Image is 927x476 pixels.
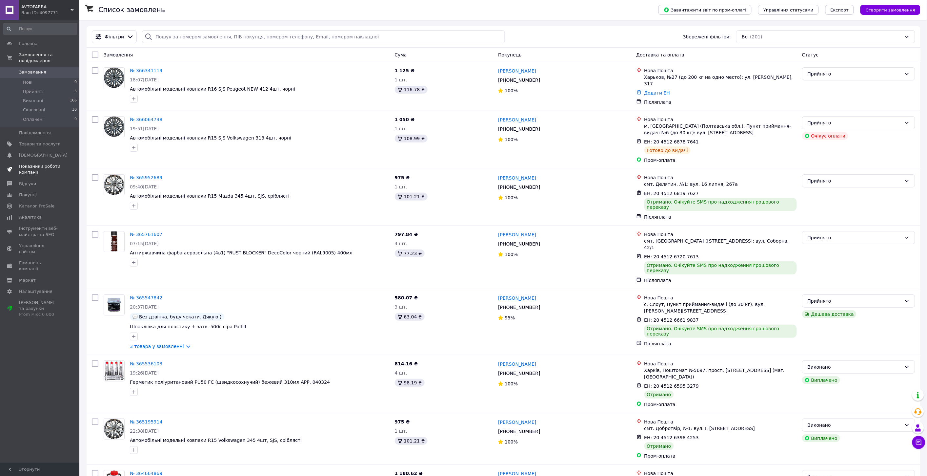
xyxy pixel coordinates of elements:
button: Експорт [825,5,854,15]
a: Фото товару [104,294,125,315]
a: № 365547842 [130,295,162,300]
div: Післяплата [644,214,797,220]
a: Фото товару [104,116,125,137]
span: ЕН: 20 4512 6720 7613 [644,254,699,259]
a: Фото товару [104,360,125,381]
div: [PHONE_NUMBER] [497,427,541,436]
div: [PHONE_NUMBER] [497,239,541,249]
a: [PERSON_NAME] [498,295,536,301]
img: Фото товару [104,175,124,195]
span: Інструменти веб-майстра та SEO [19,226,61,237]
div: Харьков, №27 (до 200 кг на одно место): ул. [PERSON_NAME], 317 [644,74,797,87]
div: Нова Пошта [644,174,797,181]
span: ЕН: 20 4512 6819 7627 [644,191,699,196]
button: Завантажити звіт по пром-оплаті [658,5,752,15]
a: № 364664869 [130,471,162,476]
a: [PERSON_NAME] [498,117,536,123]
img: Фото товару [104,231,124,252]
div: смт. [GEOGRAPHIC_DATA] ([STREET_ADDRESS]: вул. Соборна, 42/1 [644,238,797,251]
span: 100% [505,88,518,93]
span: Маркет [19,277,36,283]
div: Дешева доставка [802,310,856,318]
div: 63.04 ₴ [395,313,425,321]
span: 19:51[DATE] [130,126,159,131]
div: [PHONE_NUMBER] [497,303,541,312]
input: Пошук [3,23,77,35]
a: Фото товару [104,67,125,88]
span: Скасовані [23,107,45,113]
span: Відгуки [19,181,36,187]
span: 100% [505,381,518,386]
div: [PHONE_NUMBER] [497,369,541,378]
div: Прийнято [808,70,902,77]
span: 09:40[DATE] [130,184,159,189]
img: Фото товару [104,419,124,439]
div: с. Слоут, Пункт приймання-видачі (до 30 кг): вул. [PERSON_NAME][STREET_ADDRESS] [644,301,797,314]
div: Нова Пошта [644,67,797,74]
span: Гаманець компанії [19,260,61,272]
a: № 365761607 [130,232,162,237]
div: Прийнято [808,234,902,241]
span: 975 ₴ [395,419,410,424]
a: [PERSON_NAME] [498,68,536,74]
div: Післяплата [644,99,797,105]
img: Фото товару [104,361,124,381]
span: Фільтри [105,33,124,40]
span: 3 шт. [395,304,408,310]
span: 4 шт. [395,370,408,376]
span: Завантажити звіт по пром-оплаті [664,7,746,13]
div: Виконано [808,363,902,371]
img: Фото товару [104,68,124,88]
a: [PERSON_NAME] [498,175,536,181]
span: 100% [505,252,518,257]
a: Герметик поліуритановий PU50 FC (швидкосохнучий) бежевий 310мл APP, 040324 [130,379,330,385]
div: Очікує оплати [802,132,848,140]
span: Налаштування [19,289,52,294]
div: Виплачено [802,376,840,384]
span: ЕН: 20 4512 6595 3279 [644,383,699,389]
div: смт. Делятин, №1: вул. 16 липня, 267а [644,181,797,187]
span: 1 125 ₴ [395,68,415,73]
a: № 366064738 [130,117,162,122]
span: Доставка та оплата [636,52,685,57]
div: Готово до видачі [644,146,691,154]
span: Аналітика [19,214,42,220]
a: Шпаклівка для пластику + затв. 500г сіра Polfill [130,324,246,329]
a: № 365952689 [130,175,162,180]
a: № 365195914 [130,419,162,424]
div: Виконано [808,422,902,429]
div: Нова Пошта [644,294,797,301]
span: [DEMOGRAPHIC_DATA] [19,152,68,158]
div: [PHONE_NUMBER] [497,183,541,192]
a: Фото товару [104,174,125,195]
img: Фото товару [104,296,124,314]
span: Автомобільні модельні ковпаки R15 Mazda 345 4шт, SJS, сріблясті [130,193,290,199]
span: Управління сайтом [19,243,61,255]
span: 22:38[DATE] [130,428,159,434]
span: Виконані [23,98,43,104]
span: 1 шт. [395,126,408,131]
div: Післяплата [644,277,797,284]
span: 580.07 ₴ [395,295,418,300]
span: [PERSON_NAME] та рахунки [19,300,61,318]
span: Замовлення та повідомлення [19,52,79,64]
span: 0 [74,117,77,122]
span: 0 [74,79,77,85]
span: 1 050 ₴ [395,117,415,122]
span: AVTOFARBA [21,4,71,10]
span: 166 [70,98,77,104]
span: 95% [505,315,515,320]
span: Показники роботи компанії [19,163,61,175]
div: Нова Пошта [644,231,797,238]
span: Автомобільні модельні ковпаки R16 SJS Peugeot NEW 412 4шт, чорні [130,86,295,92]
div: Пром-оплата [644,453,797,459]
span: (201) [750,34,763,39]
div: Отримано [644,391,674,399]
span: 100% [505,195,518,200]
span: 100% [505,439,518,444]
div: Отримано [644,442,674,450]
a: [PERSON_NAME] [498,231,536,238]
span: Без дзвінка, буду чекати. Дякую ) [139,314,222,319]
h1: Список замовлень [98,6,165,14]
